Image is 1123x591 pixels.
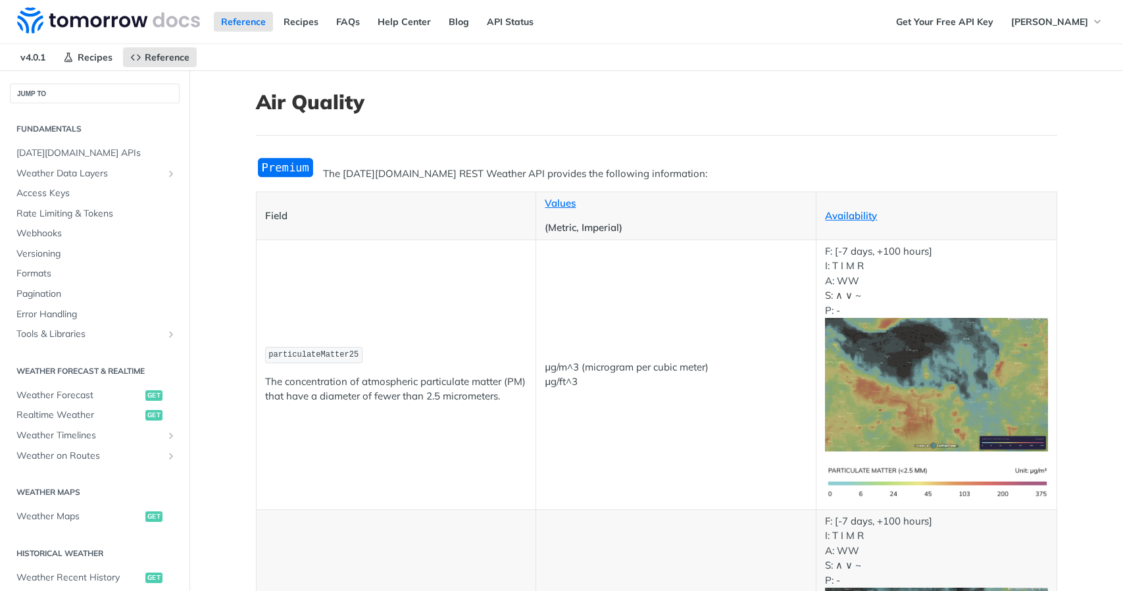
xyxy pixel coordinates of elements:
[545,360,807,390] p: μg/m^3 (microgram per cubic meter) μg/ft^3
[276,12,326,32] a: Recipes
[166,168,176,179] button: Show subpages for Weather Data Layers
[265,347,362,363] code: particulateMatter25
[825,476,1047,488] span: Expand image
[123,47,197,67] a: Reference
[56,47,120,67] a: Recipes
[256,90,1057,114] h1: Air Quality
[545,197,576,209] a: Values
[889,12,1001,32] a: Get Your Free API Key
[10,305,180,324] a: Error Handling
[10,264,180,284] a: Formats
[10,446,180,466] a: Weather on RoutesShow subpages for Weather on Routes
[10,365,180,377] h2: Weather Forecast & realtime
[145,410,162,421] span: get
[480,12,541,32] a: API Status
[256,167,1057,182] p: The [DATE][DOMAIN_NAME] REST Weather API provides the following information:
[265,374,528,404] p: The concentration of atmospheric particulate matter (PM) that have a diameter of fewer than 2.5 m...
[78,51,112,63] span: Recipes
[166,329,176,340] button: Show subpages for Tools & Libraries
[16,308,176,321] span: Error Handling
[10,486,180,498] h2: Weather Maps
[1004,12,1110,32] button: [PERSON_NAME]
[166,430,176,441] button: Show subpages for Weather Timelines
[145,390,162,401] span: get
[16,328,162,341] span: Tools & Libraries
[166,451,176,461] button: Show subpages for Weather on Routes
[370,12,438,32] a: Help Center
[10,224,180,244] a: Webhooks
[825,318,1047,451] img: pm25
[145,51,189,63] span: Reference
[10,84,180,103] button: JUMP TO
[16,510,142,523] span: Weather Maps
[16,267,176,280] span: Formats
[16,247,176,261] span: Versioning
[10,244,180,264] a: Versioning
[825,209,877,222] a: Availability
[10,324,180,344] a: Tools & LibrariesShow subpages for Tools & Libraries
[10,164,180,184] a: Weather Data LayersShow subpages for Weather Data Layers
[825,244,1047,451] p: F: [-7 days, +100 hours] I: T I M R A: WW S: ∧ ∨ ~ P: -
[16,207,176,220] span: Rate Limiting & Tokens
[329,12,367,32] a: FAQs
[10,143,180,163] a: [DATE][DOMAIN_NAME] APIs
[10,386,180,405] a: Weather Forecastget
[825,378,1047,390] span: Expand image
[16,147,176,160] span: [DATE][DOMAIN_NAME] APIs
[10,507,180,527] a: Weather Mapsget
[16,187,176,200] span: Access Keys
[13,47,53,67] span: v4.0.1
[545,220,807,236] p: (Metric, Imperial)
[10,184,180,203] a: Access Keys
[16,227,176,240] span: Webhooks
[825,461,1047,505] img: pm25
[10,204,180,224] a: Rate Limiting & Tokens
[265,209,528,224] p: Field
[10,426,180,446] a: Weather TimelinesShow subpages for Weather Timelines
[145,511,162,522] span: get
[16,571,142,584] span: Weather Recent History
[145,573,162,583] span: get
[10,405,180,425] a: Realtime Weatherget
[10,123,180,135] h2: Fundamentals
[441,12,476,32] a: Blog
[16,389,142,402] span: Weather Forecast
[16,409,142,422] span: Realtime Weather
[1011,16,1088,28] span: [PERSON_NAME]
[16,167,162,180] span: Weather Data Layers
[214,12,273,32] a: Reference
[16,288,176,301] span: Pagination
[17,7,200,34] img: Tomorrow.io Weather API Docs
[10,568,180,588] a: Weather Recent Historyget
[10,548,180,559] h2: Historical Weather
[16,450,162,463] span: Weather on Routes
[16,429,162,442] span: Weather Timelines
[10,284,180,304] a: Pagination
